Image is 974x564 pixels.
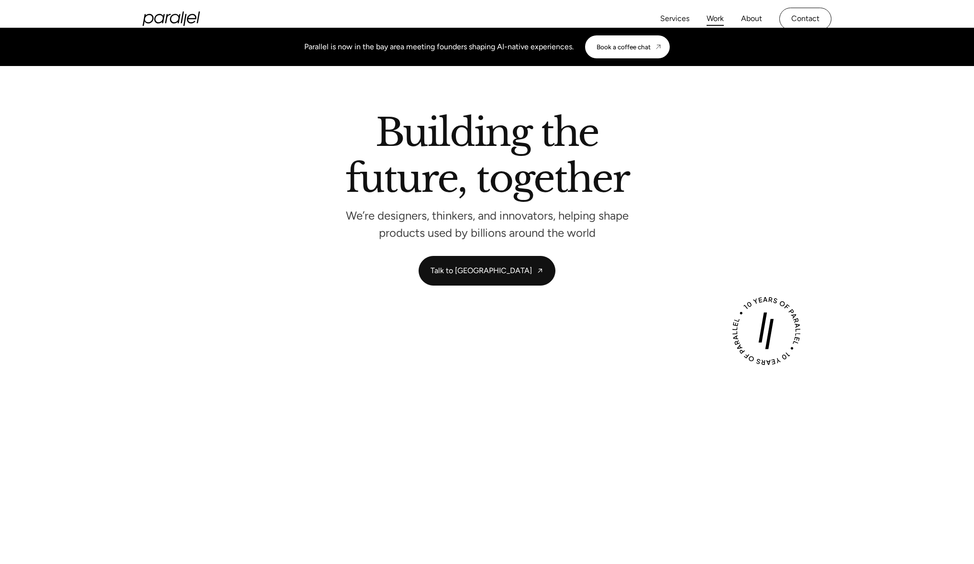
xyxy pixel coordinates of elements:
[345,114,629,201] h2: Building the future, together
[343,211,631,237] p: We’re designers, thinkers, and innovators, helping shape products used by billions around the world
[660,12,689,26] a: Services
[741,12,762,26] a: About
[304,41,574,53] div: Parallel is now in the bay area meeting founders shaping AI-native experiences.
[143,11,200,26] a: home
[597,43,651,51] div: Book a coffee chat
[585,35,670,58] a: Book a coffee chat
[654,43,662,51] img: CTA arrow image
[707,12,724,26] a: Work
[779,8,831,30] a: Contact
